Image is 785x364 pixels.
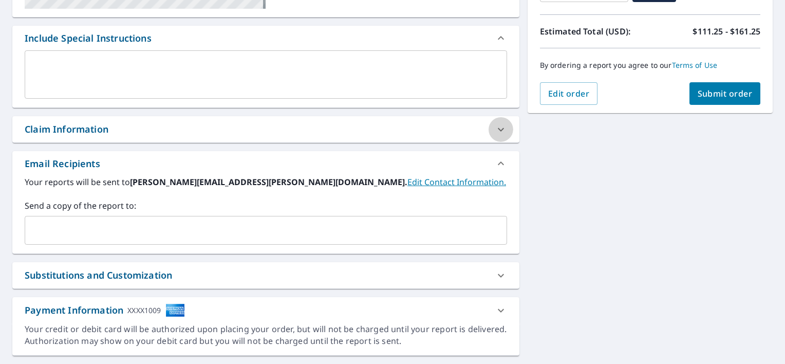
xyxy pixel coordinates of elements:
[698,88,753,99] span: Submit order
[672,60,718,70] a: Terms of Use
[12,116,519,142] div: Claim Information
[25,31,152,45] div: Include Special Instructions
[548,88,590,99] span: Edit order
[540,82,598,105] button: Edit order
[12,297,519,323] div: Payment InformationXXXX1009cardImage
[689,82,761,105] button: Submit order
[25,157,100,171] div: Email Recipients
[25,323,507,347] div: Your credit or debit card will be authorized upon placing your order, but will not be charged unt...
[407,176,506,188] a: EditContactInfo
[12,26,519,50] div: Include Special Instructions
[25,199,507,212] label: Send a copy of the report to:
[165,303,185,317] img: cardImage
[25,122,108,136] div: Claim Information
[127,303,161,317] div: XXXX1009
[12,262,519,288] div: Substitutions and Customization
[25,268,172,282] div: Substitutions and Customization
[25,303,185,317] div: Payment Information
[540,61,760,70] p: By ordering a report you agree to our
[12,151,519,176] div: Email Recipients
[25,176,507,188] label: Your reports will be sent to
[693,25,760,38] p: $111.25 - $161.25
[540,25,650,38] p: Estimated Total (USD):
[130,176,407,188] b: [PERSON_NAME][EMAIL_ADDRESS][PERSON_NAME][DOMAIN_NAME].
